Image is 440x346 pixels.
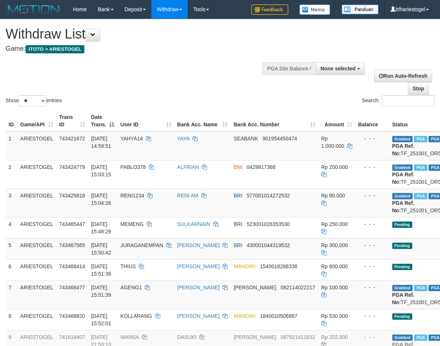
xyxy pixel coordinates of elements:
[321,313,348,319] span: Rp 530.000
[281,285,315,290] span: Copy 082114022217 to clipboard
[88,110,117,132] th: Date Trans.: activate to sort column descending
[316,62,365,75] button: None selected
[321,285,348,290] span: Rp 100.000
[17,280,56,309] td: ARIESTOGEL
[177,334,197,340] a: DASUKI
[59,285,85,290] span: 743468477
[234,221,242,227] span: BRI
[247,242,290,248] span: Copy 430001044319532 to clipboard
[91,285,111,298] span: [DATE] 15:51:39
[392,292,414,305] b: PGA Ref. No:
[6,217,17,238] td: 4
[6,160,17,189] td: 2
[392,143,414,156] b: PGA Ref. No:
[17,132,56,160] td: ARIESTOGEL
[6,309,17,330] td: 8
[120,221,144,227] span: MEMENG
[91,164,111,177] span: [DATE] 15:03:15
[392,193,413,199] span: Grabbed
[247,164,276,170] span: Copy 0429817368 to clipboard
[26,45,84,53] span: ITOTO > ARIESTOGEL
[234,136,258,142] span: SEABANK
[6,45,286,53] h4: Game:
[177,136,189,142] a: YAYA
[91,136,111,149] span: [DATE] 14:59:51
[382,95,434,106] input: Search:
[358,220,386,228] div: - - -
[59,313,85,319] span: 743468820
[260,263,297,269] span: Copy 1540018288336 to clipboard
[6,189,17,217] td: 3
[358,135,386,142] div: - - -
[392,264,412,270] span: Pending
[6,280,17,309] td: 7
[414,335,427,341] span: Marked by bfhtanisha
[6,95,62,106] label: Show entries
[321,221,348,227] span: Rp 250.000
[177,263,220,269] a: [PERSON_NAME]
[321,193,345,199] span: Rp 90.000
[392,136,413,142] span: Grabbed
[392,172,414,185] b: PGA Ref. No:
[59,242,85,248] span: 743467565
[358,163,386,171] div: - - -
[231,110,318,132] th: Bank Acc. Number: activate to sort column ascending
[174,110,231,132] th: Bank Acc. Name: activate to sort column ascending
[120,242,163,248] span: JURAGANEMPAN
[392,200,414,213] b: PGA Ref. No:
[392,243,412,249] span: Pending
[59,193,85,199] span: 743425818
[59,334,85,340] span: 741618407
[177,221,210,227] a: SULKARNAIN
[358,333,386,341] div: - - -
[392,335,413,341] span: Grabbed
[355,110,389,132] th: Balance
[392,285,413,291] span: Grabbed
[262,62,316,75] div: PGA Site Balance /
[17,238,56,259] td: ARIESTOGEL
[91,263,111,277] span: [DATE] 15:51:36
[120,334,139,340] span: WANSA
[247,221,290,227] span: Copy 523001028353530 to clipboard
[358,312,386,320] div: - - -
[321,164,348,170] span: Rp 200.000
[91,221,111,234] span: [DATE] 15:48:29
[321,242,348,248] span: Rp 300.000
[234,263,255,269] span: MANDIRI
[59,221,85,227] span: 743465447
[6,110,17,132] th: ID
[177,193,199,199] a: RENI AM
[281,334,315,340] span: Copy 087821411832 to clipboard
[358,263,386,270] div: - - -
[117,110,174,132] th: User ID: activate to sort column ascending
[59,263,85,269] span: 743468414
[414,164,427,171] span: Marked by bfhmichael
[17,189,56,217] td: ARIESTOGEL
[120,313,152,319] span: KOLLARANG
[299,4,330,15] img: Button%20Memo.svg
[318,110,355,132] th: Amount: activate to sort column ascending
[6,238,17,259] td: 5
[414,136,427,142] span: Marked by bfhmichael
[17,217,56,238] td: ARIESTOGEL
[358,192,386,199] div: - - -
[17,110,56,132] th: Game/API: activate to sort column ascending
[234,313,255,319] span: MANDIRI
[414,193,427,199] span: Marked by bfhmichael
[17,160,56,189] td: ARIESTOGEL
[120,164,146,170] span: PABLO378
[6,27,286,41] h1: Withdraw List
[362,95,434,106] label: Search:
[392,222,412,228] span: Pending
[321,136,344,149] span: Rp 1.000.000
[234,193,242,199] span: BRI
[358,284,386,291] div: - - -
[358,242,386,249] div: - - -
[374,70,432,82] a: Run Auto-Refresh
[91,193,111,206] span: [DATE] 15:04:26
[177,164,199,170] a: ALFRIAN
[262,136,297,142] span: Copy 901954450474 to clipboard
[260,313,297,319] span: Copy 1840010506887 to clipboard
[120,285,142,290] span: AGENG1
[59,164,85,170] span: 743424779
